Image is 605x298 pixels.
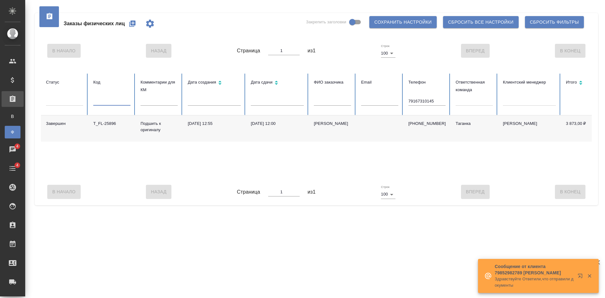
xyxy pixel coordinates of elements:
[12,143,22,149] span: 4
[188,79,241,88] div: Сортировка
[8,113,17,120] span: В
[308,188,316,196] span: из 1
[64,20,125,27] span: Заказы физических лиц
[251,120,304,127] div: [DATE] 12:00
[237,47,260,55] span: Страница
[381,44,389,48] label: Строк
[566,79,603,88] div: Сортировка
[93,120,130,127] div: T_FL-25896
[495,263,573,276] p: Сообщение от клиента 79852982789 [PERSON_NAME]
[93,79,130,86] div: Код
[141,120,178,133] p: Подшить к оригиналу
[5,126,20,138] a: Ф
[237,188,260,196] span: Страница
[314,79,351,86] div: ФИО заказчика
[314,120,351,127] div: [PERSON_NAME]
[46,120,83,127] div: Завершен
[374,18,432,26] span: Сохранить настройки
[2,142,24,157] a: 4
[369,16,437,28] button: Сохранить настройки
[5,110,20,123] a: В
[448,18,514,26] span: Сбросить все настройки
[408,79,446,86] div: Телефон
[456,79,493,94] div: Ответственная команда
[408,120,446,127] p: [PHONE_NUMBER]
[12,162,22,168] span: 4
[361,79,398,86] div: Email
[381,185,389,189] label: Строк
[188,120,241,127] div: [DATE] 12:55
[125,16,140,31] button: Создать
[456,120,493,127] div: Таганка
[381,190,395,199] div: 100
[306,19,346,25] span: Закрепить заголовки
[530,18,579,26] span: Сбросить фильтры
[251,79,304,88] div: Сортировка
[583,273,596,279] button: Закрыть
[8,129,17,135] span: Ф
[2,161,24,176] a: 4
[381,49,395,58] div: 100
[443,16,519,28] button: Сбросить все настройки
[498,115,561,142] td: [PERSON_NAME]
[503,79,556,86] div: Клиентский менеджер
[574,270,589,285] button: Открыть в новой вкладке
[141,79,178,94] div: Комментарии для КМ
[46,79,83,86] div: Статус
[308,47,316,55] span: из 1
[495,276,573,289] p: Здравствуйте Ответили,что отправили документы
[525,16,584,28] button: Сбросить фильтры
